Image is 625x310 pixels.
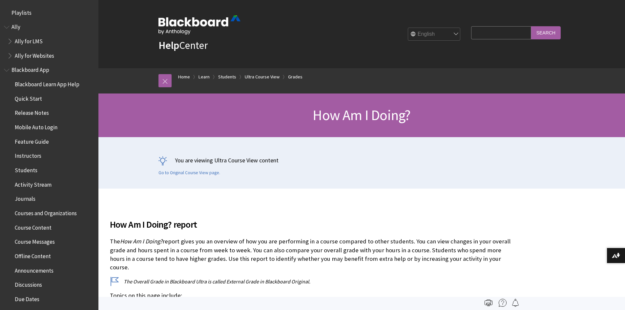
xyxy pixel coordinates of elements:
nav: Book outline for Playlists [4,7,94,18]
a: Learn [198,73,210,81]
span: Playlists [11,7,31,16]
img: More help [499,299,507,307]
span: Students [15,165,37,174]
a: Grades [288,73,302,81]
span: Mobile Auto Login [15,122,57,131]
span: Course Content [15,222,52,231]
span: How Am I Doing? report [110,217,517,231]
span: Release Notes [15,108,49,116]
img: Print [485,299,492,307]
span: Feature Guide [15,136,49,145]
span: Activity Stream [15,179,52,188]
img: Follow this page [511,299,519,307]
p: The Overall Grade in Blackboard Ultra is called External Grade in Blackboard Original. [110,278,517,285]
span: Ally [11,22,20,31]
span: Blackboard Learn App Help [15,79,79,88]
span: Offline Content [15,251,51,259]
span: Quick Start [15,93,42,102]
span: How Am I Doing? [120,238,162,245]
a: Home [178,73,190,81]
input: Search [531,26,561,39]
span: Instructors [15,151,41,159]
p: Topics on this page include: [110,291,517,300]
span: Courses and Organizations [15,208,77,217]
span: Course Messages [15,237,55,245]
a: Ultra Course View [245,73,280,81]
span: How Am I Doing? [313,106,410,124]
span: Discussions [15,279,42,288]
a: HelpCenter [158,39,208,52]
span: Blackboard App [11,65,49,73]
nav: Book outline for Anthology Ally Help [4,22,94,61]
select: Site Language Selector [408,28,461,41]
strong: Help [158,39,179,52]
a: Students [218,73,236,81]
span: Announcements [15,265,53,274]
span: Due Dates [15,294,39,302]
span: Ally for LMS [15,36,43,45]
p: The report gives you an overview of how you are performing in a course compared to other students... [110,237,517,272]
img: Blackboard by Anthology [158,15,240,34]
span: Journals [15,194,35,202]
span: Ally for Websites [15,50,54,59]
a: Go to Original Course View page. [158,170,220,176]
p: You are viewing Ultra Course View content [158,156,565,164]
